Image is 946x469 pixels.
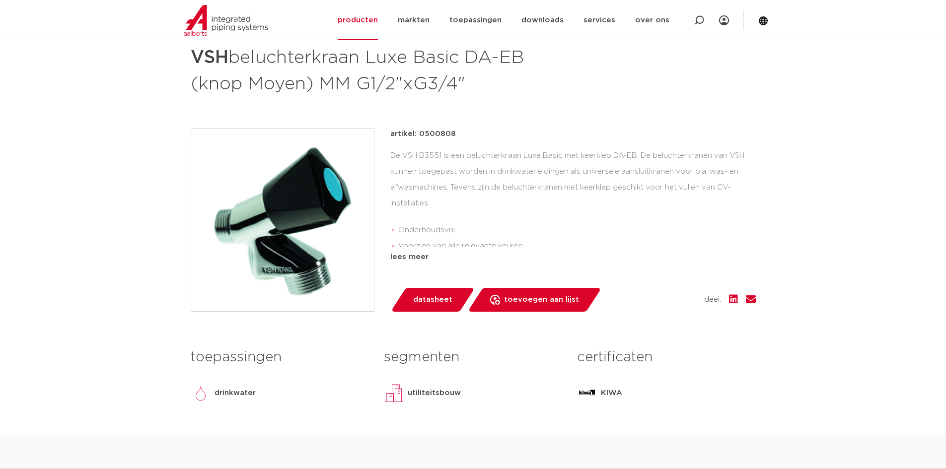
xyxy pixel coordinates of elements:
[191,43,564,96] h1: beluchterkraan Luxe Basic DA-EB (knop Moyen) MM G1/2"xG3/4"
[191,383,211,403] img: drinkwater
[408,387,461,399] p: utiliteitsbouw
[384,347,562,367] h3: segmenten
[504,292,579,308] span: toevoegen aan lijst
[577,347,755,367] h3: certificaten
[384,383,404,403] img: utiliteitsbouw
[191,49,228,67] strong: VSH
[601,387,622,399] p: KIWA
[390,128,456,140] p: artikel: 0500808
[413,292,452,308] span: datasheet
[577,383,597,403] img: KIWA
[398,238,756,254] li: Voorzien van alle relevante keuren
[390,288,475,312] a: datasheet
[191,347,369,367] h3: toepassingen
[191,129,374,311] img: Product Image for VSH beluchterkraan Luxe Basic DA-EB (knop Moyen) MM G1/2"xG3/4"
[215,387,256,399] p: drinkwater
[390,148,756,247] div: De VSH B3551 is een beluchterkraan Luxe Basic met keerklep DA-EB. De beluchterkranen van VSH kunn...
[704,294,721,306] span: deel:
[390,251,756,263] div: lees meer
[398,222,756,238] li: Onderhoudsvrij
